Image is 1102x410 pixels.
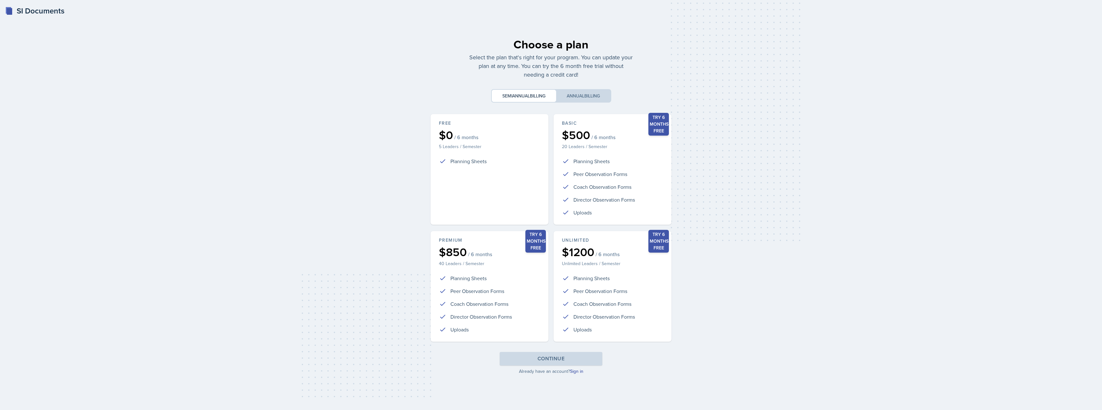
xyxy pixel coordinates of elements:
[5,5,64,17] a: SI Documents
[573,209,592,216] p: Uploads
[591,134,615,140] span: / 6 months
[450,313,512,321] p: Director Observation Forms
[439,260,540,267] p: 40 Leaders / Semester
[450,300,508,308] p: Coach Observation Forms
[439,237,540,244] div: Premium
[469,53,633,79] p: Select the plan that's right for your program. You can update your plan at any time. You can try ...
[573,274,610,282] p: Planning Sheets
[648,113,669,136] div: Try 6 months free
[525,230,546,253] div: Try 6 months free
[573,326,592,333] p: Uploads
[573,157,610,165] p: Planning Sheets
[500,352,602,365] button: Continue
[530,93,546,99] span: billing
[562,260,663,267] p: Unlimited Leaders / Semester
[492,90,556,102] button: Semiannualbilling
[439,143,540,150] p: 5 Leaders / Semester
[562,120,663,127] div: Basic
[450,274,487,282] p: Planning Sheets
[450,287,504,295] p: Peer Observation Forms
[573,313,635,321] p: Director Observation Forms
[573,170,627,178] p: Peer Observation Forms
[573,287,627,295] p: Peer Observation Forms
[584,93,600,99] span: billing
[450,157,487,165] p: Planning Sheets
[573,183,631,191] p: Coach Observation Forms
[562,237,663,244] div: Unlimited
[439,120,540,127] div: Free
[556,90,611,102] button: Annualbilling
[596,251,620,257] span: / 6 months
[450,326,469,333] p: Uploads
[469,36,633,53] div: Choose a plan
[648,230,669,253] div: Try 6 months free
[573,300,631,308] p: Coach Observation Forms
[538,355,564,363] div: Continue
[439,129,540,141] div: $0
[573,196,635,204] p: Director Observation Forms
[562,129,663,141] div: $500
[562,143,663,150] p: 20 Leaders / Semester
[570,368,583,374] a: Sign in
[431,368,671,374] p: Already have an account?
[454,134,478,140] span: / 6 months
[562,246,663,258] div: $1200
[468,251,492,257] span: / 6 months
[439,246,540,258] div: $850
